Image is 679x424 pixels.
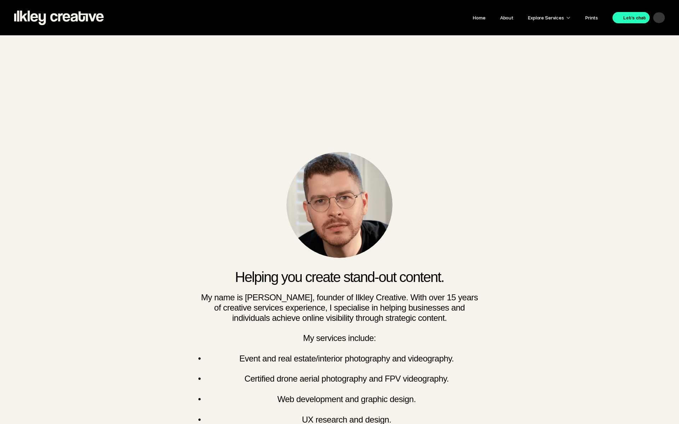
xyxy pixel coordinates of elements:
[623,13,646,22] p: Let's chat
[613,12,650,23] a: Let's chat
[198,323,481,353] h2: My services include:
[500,15,513,20] a: About
[198,269,481,285] h2: Helping you create stand-out content.
[585,15,598,20] a: Prints
[212,354,481,374] h2: Event and real estate/interior photography and videography.
[528,13,564,22] p: Explore Services
[198,293,481,323] h2: My name is [PERSON_NAME], founder of Ilkley Creative. With over 15 years of creative services exp...
[212,374,481,394] h2: Certified drone aerial photography and FPV videography.
[473,15,485,20] a: Home
[212,394,481,415] h2: Web development and graphic design.
[278,71,401,120] h1: About Ilkley Creative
